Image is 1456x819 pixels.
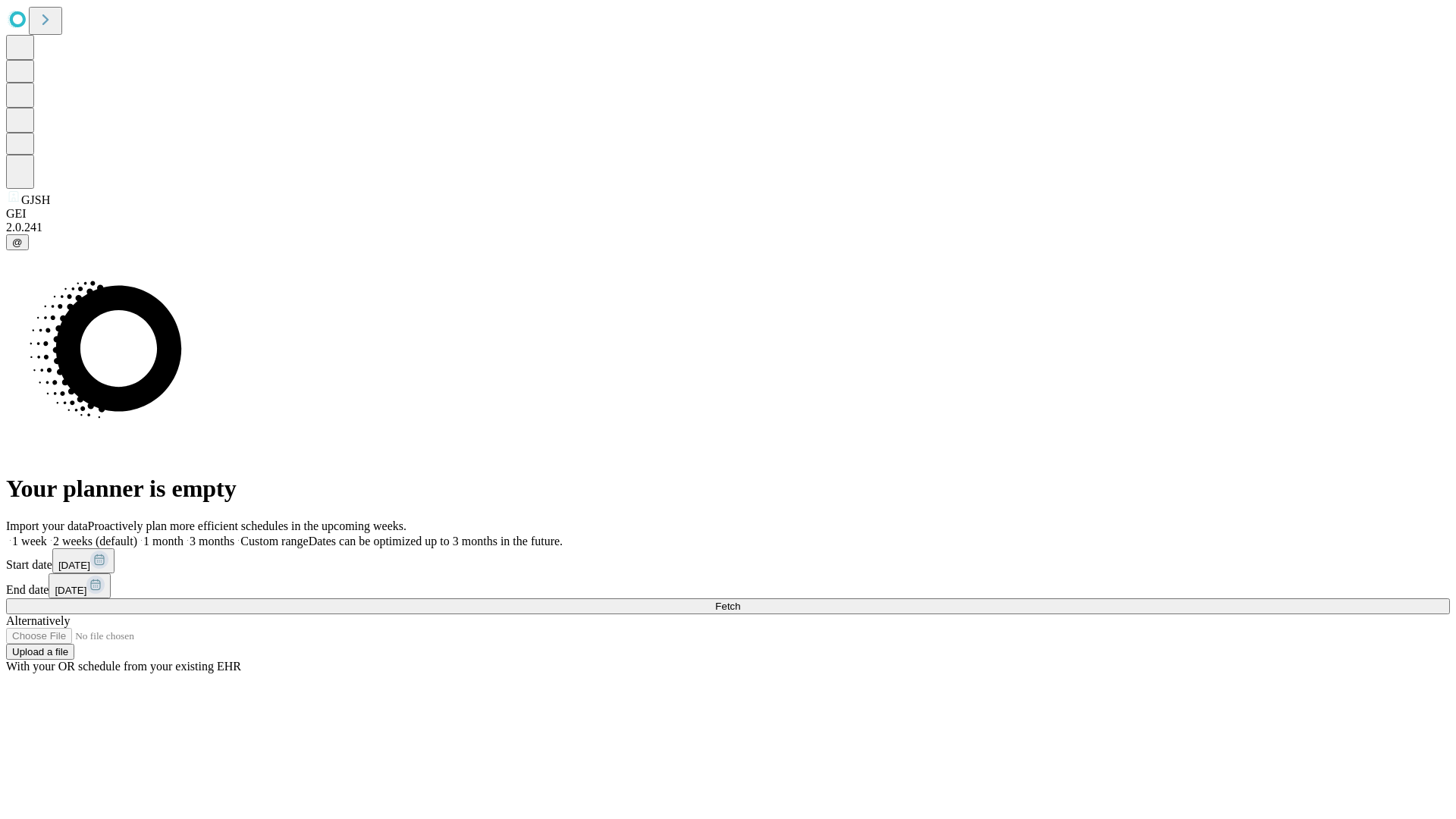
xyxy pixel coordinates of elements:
span: Alternatively [6,614,70,627]
span: Fetch [715,601,740,612]
button: [DATE] [49,573,111,598]
span: Custom range [240,535,308,548]
div: GEI [6,207,1450,221]
span: 3 months [190,535,234,548]
span: Dates can be optimized up to 3 months in the future. [309,535,563,548]
span: Import your data [6,519,88,532]
h1: Your planner is empty [6,475,1450,503]
span: 1 week [12,535,47,548]
button: @ [6,234,29,250]
button: [DATE] [52,548,115,573]
span: Proactively plan more efficient schedules in the upcoming weeks. [88,519,406,532]
div: End date [6,573,1450,598]
span: 2 weeks (default) [53,535,137,548]
button: Upload a file [6,644,74,660]
button: Fetch [6,598,1450,614]
span: [DATE] [55,585,86,596]
span: 1 month [143,535,184,548]
div: Start date [6,548,1450,573]
span: With your OR schedule from your existing EHR [6,660,241,673]
div: 2.0.241 [6,221,1450,234]
span: @ [12,237,23,248]
span: [DATE] [58,560,90,571]
span: GJSH [21,193,50,206]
